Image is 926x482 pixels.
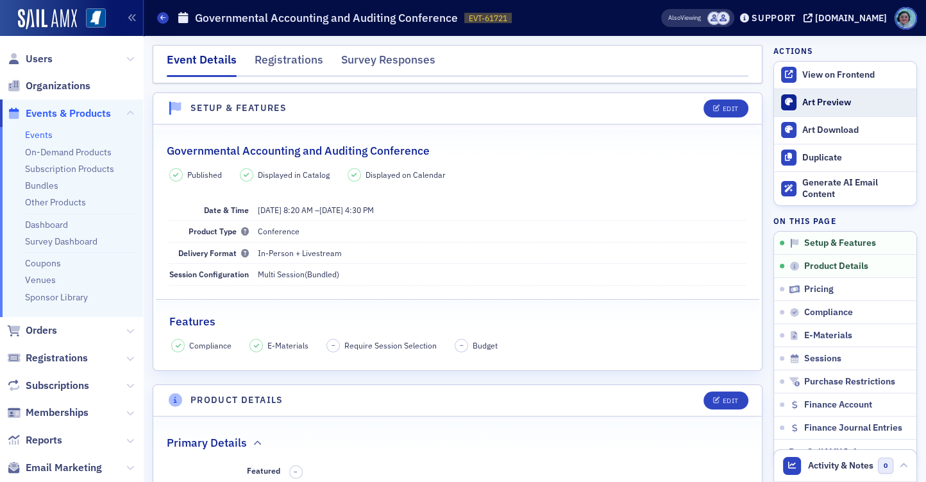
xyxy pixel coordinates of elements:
span: Events & Products [26,107,111,121]
a: View on Frontend [774,62,916,89]
span: Displayed on Calendar [366,169,446,180]
a: Users [7,52,53,66]
span: Require Session Selection [344,340,437,351]
span: Featured [247,465,280,476]
div: Event Details [167,51,237,77]
h4: Product Details [190,393,283,407]
span: E-Materials [267,340,308,351]
div: Generate AI Email Content [802,177,910,200]
span: [DATE] [258,205,282,215]
button: Edit [703,392,748,409]
a: Email Marketing [7,461,102,475]
a: Art Preview [774,89,916,116]
a: Other Products [25,196,86,208]
span: Ellen Yarbrough [716,12,730,25]
a: On-Demand Products [25,146,112,158]
span: Sessions [804,353,841,365]
h4: Actions [773,45,813,56]
span: Compliance [804,307,853,318]
div: Art Download [802,125,910,136]
img: SailAMX [18,9,77,30]
time: 8:20 AM [283,205,313,215]
div: Support [752,12,796,24]
span: EVT-61721 [469,13,507,24]
h2: Features [169,313,215,330]
span: Budget [473,340,498,351]
div: Also [668,13,680,22]
div: [DOMAIN_NAME] [815,12,887,24]
a: Registrations [7,351,88,365]
button: Edit [703,99,748,117]
span: Reports [26,433,62,447]
span: Finance Account [804,399,872,411]
div: Art Preview [802,97,910,108]
a: Organizations [7,79,90,93]
span: Subscriptions [26,379,89,393]
h2: Governmental Accounting and Auditing Conference [167,142,430,159]
span: – [294,467,298,476]
span: Activity & Notes [808,459,873,472]
span: E-Materials [804,330,852,341]
a: Venues [25,274,56,286]
span: Session Configuration [169,269,249,279]
span: Profile [895,7,917,30]
a: Coupons [25,257,61,269]
span: Purchase Restrictions [804,376,895,388]
span: Viewing [668,13,701,22]
h1: Governmental Accounting and Auditing Conference [195,10,458,26]
a: Orders [7,323,57,338]
div: Registrations [255,51,323,75]
span: MSCPA Conference [707,12,721,25]
span: Pre-SailAMX Info [789,446,861,458]
a: Memberships [7,406,88,420]
a: Art Download [774,116,916,144]
h2: Primary Details [167,435,247,451]
span: Organizations [26,79,90,93]
div: Duplicate [802,152,910,164]
a: Dashboard [25,219,68,230]
div: Survey Responses [341,51,435,75]
a: Subscription Products [25,163,114,175]
span: Product Details [804,261,868,272]
h4: On this page [773,215,917,227]
span: Pricing [804,284,834,295]
span: In-Person + Livestream [258,248,342,258]
span: – [460,341,464,350]
h4: Setup & Features [190,101,287,115]
a: Survey Dashboard [25,236,97,247]
div: View on Frontend [802,69,910,81]
span: Delivery Format [178,248,249,258]
a: Events & Products [7,107,111,121]
span: Setup & Features [804,237,876,249]
span: – [332,341,335,350]
span: Displayed in Catalog [258,169,330,180]
span: Users [26,52,53,66]
dd: (Bundled) [258,264,746,284]
span: Registrations [26,351,88,365]
span: Multi Session [258,269,305,279]
a: Reports [7,433,62,447]
span: 0 [878,458,894,474]
span: Published [187,169,222,180]
span: Compliance [189,340,231,351]
button: Duplicate [774,144,916,171]
div: Edit [722,105,738,112]
button: Generate AI Email Content [774,171,916,206]
dd: – [258,200,746,220]
a: Events [25,129,53,141]
span: Finance Journal Entries [804,422,902,434]
div: Edit [722,397,738,404]
time: 4:30 PM [345,205,374,215]
span: Date & Time [204,205,249,215]
span: Orders [26,323,57,338]
a: Sponsor Library [25,291,88,303]
a: View Homepage [77,8,106,30]
span: Product Type [189,226,249,236]
span: Email Marketing [26,461,102,475]
a: Bundles [25,180,58,191]
span: [DATE] [319,205,343,215]
button: [DOMAIN_NAME] [804,13,891,22]
a: Subscriptions [7,379,89,393]
img: SailAMX [86,8,106,28]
